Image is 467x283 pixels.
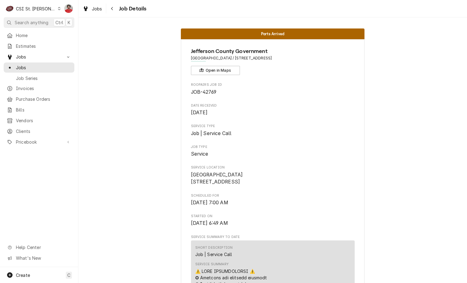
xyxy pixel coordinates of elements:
span: Service Type [191,124,355,129]
span: Job Series [16,75,71,81]
span: Date Received [191,109,355,116]
div: Service Location [191,165,355,186]
a: Job Series [4,73,74,83]
span: K [68,19,70,26]
a: Clients [4,126,74,136]
span: Started On [191,214,355,219]
a: Jobs [4,62,74,73]
a: Bills [4,105,74,115]
span: C [67,272,70,278]
span: Search anything [15,19,48,26]
button: Open in Maps [191,66,240,75]
span: Scheduled For [191,199,355,206]
div: NF [64,4,73,13]
a: Go to What's New [4,253,74,263]
span: Pricebook [16,139,62,145]
span: Service Location [191,171,355,186]
a: Purchase Orders [4,94,74,104]
span: Ctrl [55,19,63,26]
span: Purchase Orders [16,96,71,102]
span: [DATE] 7:00 AM [191,200,228,206]
span: Service Location [191,165,355,170]
span: Jobs [92,6,102,12]
a: Go to Pricebook [4,137,74,147]
a: Estimates [4,41,74,51]
div: Client Information [191,47,355,75]
span: Job Details [117,5,147,13]
a: Go to Jobs [4,52,74,62]
div: Short Description [195,245,233,250]
span: [GEOGRAPHIC_DATA] [STREET_ADDRESS] [191,172,243,185]
span: Bills [16,107,71,113]
span: Job | Service Call [191,130,232,136]
span: Job Type [191,150,355,158]
span: Invoices [16,85,71,92]
div: Scheduled For [191,193,355,206]
div: Job | Service Call [195,251,232,258]
span: Service Type [191,130,355,137]
a: Go to Help Center [4,242,74,252]
div: Roopairs Job ID [191,82,355,96]
div: C [6,4,14,13]
div: Service Type [191,124,355,137]
a: Invoices [4,83,74,93]
span: Estimates [16,43,71,49]
div: Nicholas Faubert's Avatar [64,4,73,13]
a: Home [4,30,74,40]
span: Jobs [16,54,62,60]
span: Vendors [16,117,71,124]
div: Started On [191,214,355,227]
span: Service Summary To Date [191,235,355,240]
span: Address [191,55,355,61]
button: Search anythingCtrlK [4,17,74,28]
span: Help Center [16,244,71,251]
span: Roopairs Job ID [191,89,355,96]
div: Date Received [191,103,355,116]
span: Name [191,47,355,55]
span: What's New [16,255,71,261]
a: Vendors [4,115,74,126]
span: Jobs [16,64,71,71]
span: Scheduled For [191,193,355,198]
div: CSI St. Louis's Avatar [6,4,14,13]
span: Service [191,151,208,157]
span: Create [16,273,30,278]
div: CSI St. [PERSON_NAME] [16,6,56,12]
div: Job Type [191,145,355,158]
span: [DATE] 6:49 AM [191,220,228,226]
a: Jobs [80,4,105,14]
span: Clients [16,128,71,134]
span: Parts Arrived [261,32,284,36]
span: Job Type [191,145,355,149]
span: Started On [191,220,355,227]
span: Roopairs Job ID [191,82,355,87]
span: Date Received [191,103,355,108]
span: Home [16,32,71,39]
div: Service Summary [195,262,229,267]
span: [DATE] [191,110,208,115]
div: Status [181,28,364,39]
button: Navigate back [107,4,117,13]
span: JOB-42769 [191,89,216,95]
